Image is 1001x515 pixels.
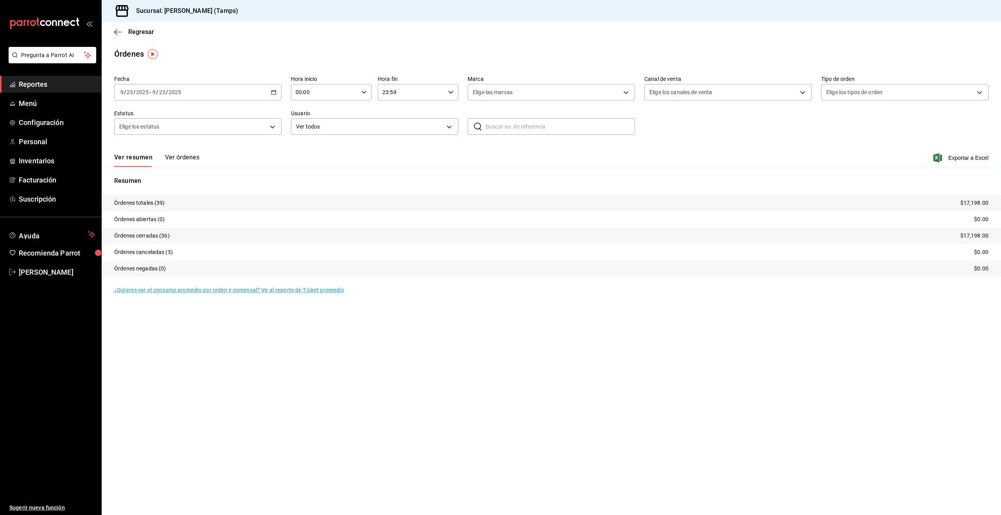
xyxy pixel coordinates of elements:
p: Resumen [114,176,988,186]
p: Órdenes totales (39) [114,199,165,207]
p: Órdenes canceladas (3) [114,248,173,256]
span: / [166,89,168,95]
span: Inventarios [19,156,95,166]
h3: Sucursal: [PERSON_NAME] (Tamps) [130,6,238,16]
input: -- [159,89,166,95]
a: Pregunta a Parrot AI [5,57,96,65]
a: ¿Quieres ver el consumo promedio por orden y comensal? Ve al reporte de Ticket promedio [114,287,344,293]
label: Usuario [291,111,458,116]
input: -- [120,89,124,95]
span: Elige los canales de venta [649,88,712,96]
span: Personal [19,136,95,147]
button: open_drawer_menu [86,20,92,27]
button: Ver órdenes [165,154,199,167]
span: Menú [19,98,95,109]
p: Órdenes abiertas (0) [114,215,165,224]
span: Pregunta a Parrot AI [21,51,84,59]
span: / [133,89,136,95]
label: Estatus [114,111,282,116]
input: Buscar no. de referencia [486,119,635,134]
p: $17,198.00 [960,199,988,207]
span: Recomienda Parrot [19,248,95,258]
input: ---- [136,89,149,95]
button: Regresar [114,28,154,36]
button: Pregunta a Parrot AI [9,47,96,63]
p: $0.00 [974,215,988,224]
span: / [124,89,126,95]
span: Elige las marcas [473,88,513,96]
input: -- [152,89,156,95]
label: Tipo de orden [821,76,988,82]
span: Facturación [19,175,95,185]
input: ---- [168,89,181,95]
label: Marca [468,76,635,82]
span: Ayuda [19,230,85,239]
span: Configuración [19,117,95,128]
label: Hora inicio [291,76,371,82]
img: Tooltip marker [148,49,158,59]
p: Órdenes cerradas (36) [114,232,170,240]
p: $0.00 [974,265,988,273]
button: Ver resumen [114,154,152,167]
span: [PERSON_NAME] [19,267,95,277]
span: Sugerir nueva función [9,504,95,512]
button: Exportar a Excel [935,153,988,163]
span: - [150,89,151,95]
span: Elige los estatus [119,123,159,131]
label: Hora fin [378,76,458,82]
div: navigation tabs [114,154,199,167]
p: Órdenes negadas (0) [114,265,166,273]
div: Órdenes [114,48,144,60]
span: Reportes [19,79,95,89]
span: Suscripción [19,194,95,204]
label: Fecha [114,76,282,82]
span: Elige los tipos de orden [826,88,883,96]
label: Canal de venta [644,76,812,82]
p: $17,198.00 [960,232,988,240]
input: -- [126,89,133,95]
span: Ver todos [296,123,444,131]
span: / [156,89,158,95]
span: Regresar [128,28,154,36]
p: $0.00 [974,248,988,256]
